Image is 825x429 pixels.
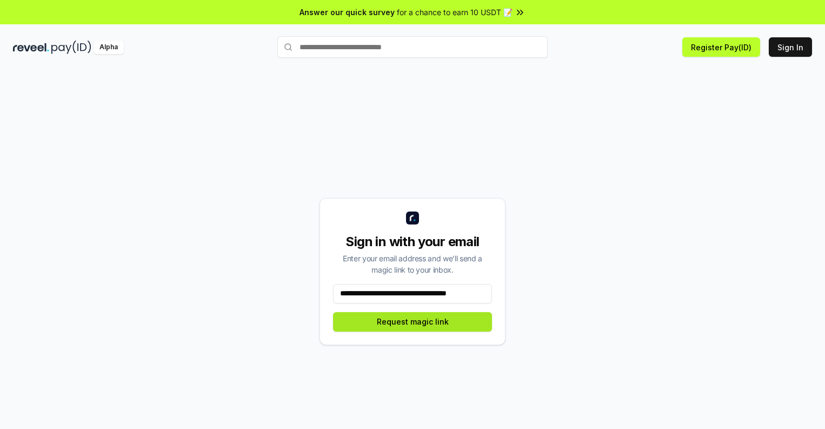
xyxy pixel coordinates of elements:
div: Sign in with your email [333,233,492,250]
button: Request magic link [333,312,492,332]
span: for a chance to earn 10 USDT 📝 [397,6,513,18]
button: Register Pay(ID) [682,37,760,57]
div: Enter your email address and we’ll send a magic link to your inbox. [333,253,492,275]
div: Alpha [94,41,124,54]
button: Sign In [769,37,812,57]
span: Answer our quick survey [300,6,395,18]
img: reveel_dark [13,41,49,54]
img: logo_small [406,212,419,225]
img: pay_id [51,41,91,54]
